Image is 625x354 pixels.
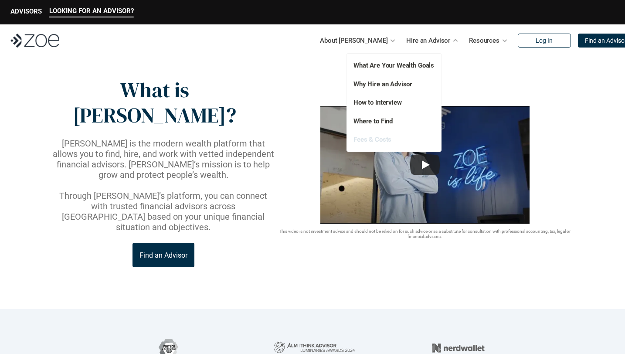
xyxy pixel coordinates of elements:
[132,243,194,267] a: Find an Advisor
[51,191,276,232] p: Through [PERSON_NAME]’s platform, you can connect with trusted financial advisors across [GEOGRAP...
[406,34,450,47] p: Hire an Advisor
[51,138,276,180] p: [PERSON_NAME] is the modern wealth platform that allows you to find, hire, and work with vetted i...
[518,34,571,48] a: Log In
[139,251,187,259] p: Find an Advisor
[410,154,440,175] button: Play
[469,34,499,47] p: Resources
[51,78,258,128] p: What is [PERSON_NAME]?
[353,61,434,69] a: What Are Your Wealth Goals
[276,229,574,239] p: This video is not investment advice and should not be relied on for such advice or as a substitut...
[353,117,393,125] a: Where to Find
[536,37,553,44] p: Log In
[320,34,387,47] p: About [PERSON_NAME]
[353,99,402,106] a: How to Interview
[353,136,391,143] a: Fees & Costs
[10,7,42,15] p: ADVISORS
[353,80,412,88] a: Why Hire an Advisor
[320,106,530,224] img: sddefault.webp
[49,7,134,15] p: LOOKING FOR AN ADVISOR?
